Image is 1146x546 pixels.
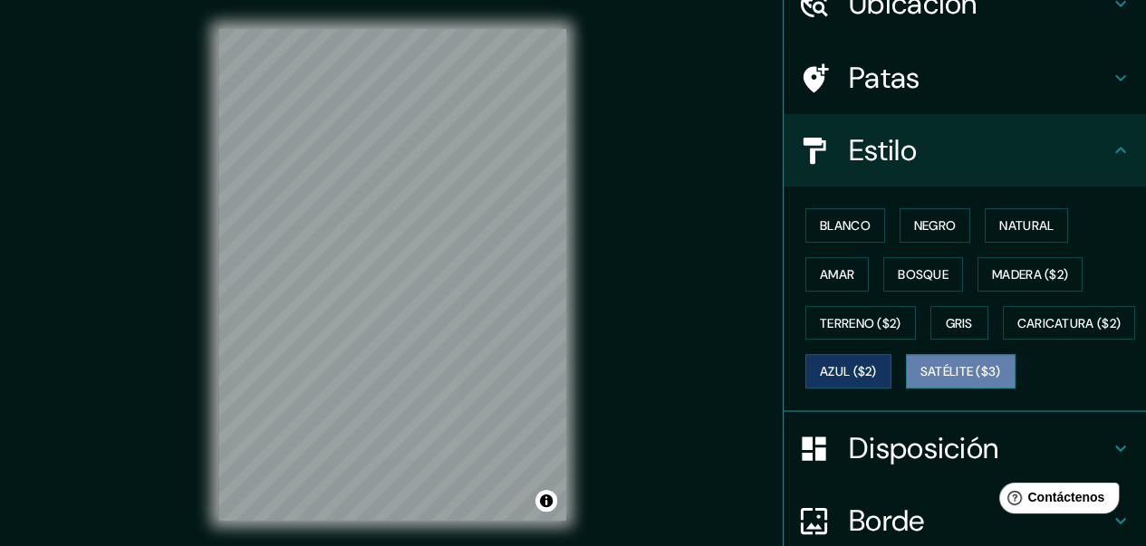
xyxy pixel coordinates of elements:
[977,257,1083,292] button: Madera ($2)
[820,217,871,234] font: Blanco
[920,364,1001,380] font: Satélite ($3)
[535,490,557,512] button: Activar o desactivar atribución
[930,306,988,340] button: Gris
[784,412,1146,484] div: Disposición
[1017,315,1122,331] font: Caricatura ($2)
[805,306,916,340] button: Terreno ($2)
[992,266,1068,283] font: Madera ($2)
[914,217,957,234] font: Negro
[849,502,925,540] font: Borde
[849,131,917,169] font: Estilo
[985,208,1068,243] button: Natural
[820,315,901,331] font: Terreno ($2)
[784,42,1146,114] div: Patas
[218,29,566,521] canvas: Mapa
[999,217,1054,234] font: Natural
[849,59,920,97] font: Patas
[805,257,869,292] button: Amar
[820,364,877,380] font: Azul ($2)
[805,208,885,243] button: Blanco
[946,315,973,331] font: Gris
[906,354,1016,388] button: Satélite ($3)
[849,429,998,467] font: Disposición
[1003,306,1136,340] button: Caricatura ($2)
[900,208,971,243] button: Negro
[820,266,854,283] font: Amar
[985,475,1126,526] iframe: Lanzador de widgets de ayuda
[784,114,1146,187] div: Estilo
[805,354,891,388] button: Azul ($2)
[898,266,949,283] font: Bosque
[883,257,963,292] button: Bosque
